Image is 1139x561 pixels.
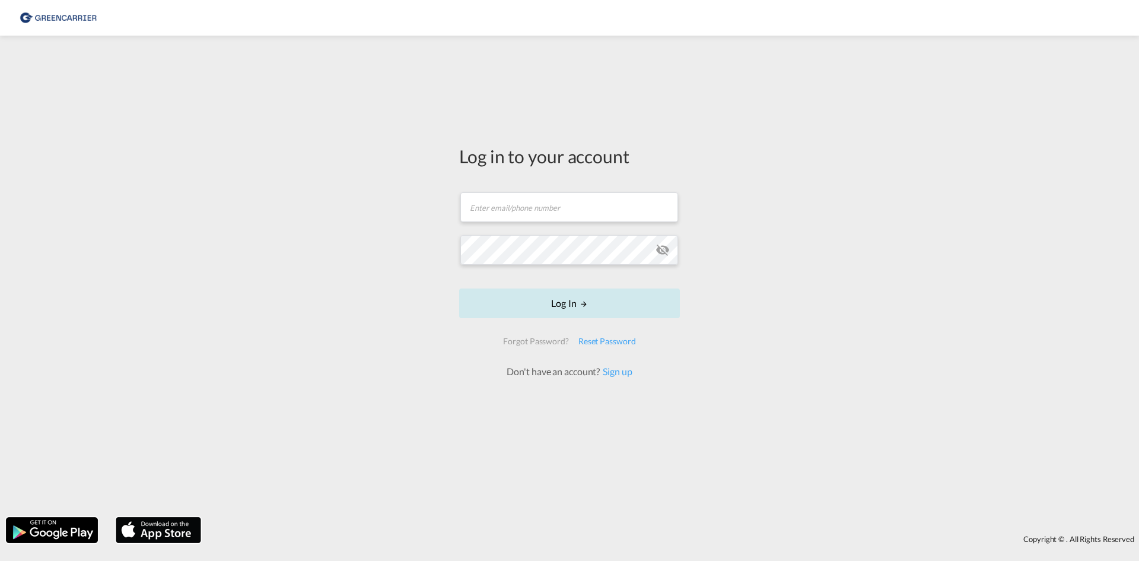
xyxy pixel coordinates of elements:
div: Copyright © . All Rights Reserved [207,529,1139,549]
div: Log in to your account [459,144,680,169]
md-icon: icon-eye-off [656,243,670,257]
img: b0b18ec08afe11efb1d4932555f5f09d.png [18,5,98,31]
div: Don't have an account? [494,365,645,378]
img: apple.png [114,516,202,544]
input: Enter email/phone number [460,192,678,222]
img: google.png [5,516,99,544]
a: Sign up [600,366,632,377]
button: LOGIN [459,289,680,318]
div: Reset Password [574,331,641,352]
div: Forgot Password? [498,331,573,352]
